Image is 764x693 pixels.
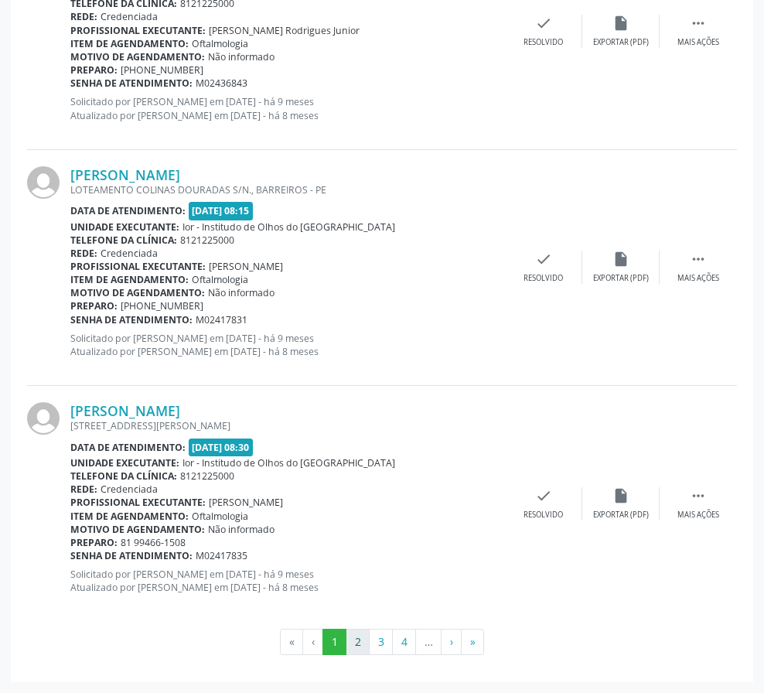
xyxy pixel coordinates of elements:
b: Telefone da clínica: [70,234,177,247]
img: img [27,166,60,199]
span: [PHONE_NUMBER] [121,63,203,77]
span: M02417835 [196,549,247,562]
div: Mais ações [677,510,719,521]
b: Motivo de agendamento: [70,523,205,536]
b: Item de agendamento: [70,273,189,286]
b: Rede: [70,483,97,496]
i: insert_drive_file [612,15,629,32]
b: Senha de atendimento: [70,549,193,562]
b: Motivo de agendamento: [70,50,205,63]
b: Senha de atendimento: [70,313,193,326]
span: M02436843 [196,77,247,90]
b: Item de agendamento: [70,510,189,523]
i:  [690,487,707,504]
b: Profissional executante: [70,24,206,37]
div: Exportar (PDF) [593,273,649,284]
b: Rede: [70,10,97,23]
span: Não informado [208,286,275,299]
span: Não informado [208,523,275,536]
i: check [535,251,552,268]
div: Mais ações [677,37,719,48]
button: Go to page 2 [346,629,370,655]
i: check [535,15,552,32]
b: Unidade executante: [70,456,179,469]
span: [PERSON_NAME] [209,496,283,509]
b: Data de atendimento: [70,441,186,454]
b: Senha de atendimento: [70,77,193,90]
button: Go to page 4 [392,629,416,655]
span: M02417831 [196,313,247,326]
b: Telefone da clínica: [70,469,177,483]
div: [STREET_ADDRESS][PERSON_NAME] [70,419,505,432]
ul: Pagination [27,629,737,655]
i:  [690,15,707,32]
span: Oftalmologia [192,37,248,50]
div: Mais ações [677,273,719,284]
span: 8121225000 [180,234,234,247]
i: check [535,487,552,504]
span: [PHONE_NUMBER] [121,299,203,312]
i: insert_drive_file [612,487,629,504]
span: [DATE] 08:15 [189,202,254,220]
p: Solicitado por [PERSON_NAME] em [DATE] - há 9 meses Atualizado por [PERSON_NAME] em [DATE] - há 8... [70,332,505,358]
span: [PERSON_NAME] [209,260,283,273]
span: 81 99466-1508 [121,536,186,549]
button: Go to last page [461,629,484,655]
span: [DATE] 08:30 [189,439,254,456]
i:  [690,251,707,268]
button: Go to next page [441,629,462,655]
span: Oftalmologia [192,273,248,286]
button: Go to page 1 [322,629,346,655]
b: Item de agendamento: [70,37,189,50]
b: Profissional executante: [70,496,206,509]
div: LOTEAMENTO COLINAS DOURADAS S/N., BARREIROS - PE [70,183,505,196]
b: Unidade executante: [70,220,179,234]
b: Rede: [70,247,97,260]
span: Não informado [208,50,275,63]
div: Exportar (PDF) [593,510,649,521]
button: Go to page 3 [369,629,393,655]
a: [PERSON_NAME] [70,166,180,183]
span: Ior - Institudo de Olhos do [GEOGRAPHIC_DATA] [182,220,395,234]
b: Data de atendimento: [70,204,186,217]
b: Profissional executante: [70,260,206,273]
div: Resolvido [524,273,563,284]
span: Oftalmologia [192,510,248,523]
img: img [27,402,60,435]
b: Preparo: [70,536,118,549]
i: insert_drive_file [612,251,629,268]
span: Ior - Institudo de Olhos do [GEOGRAPHIC_DATA] [182,456,395,469]
b: Preparo: [70,299,118,312]
span: [PERSON_NAME] Rodrigues Junior [209,24,360,37]
a: [PERSON_NAME] [70,402,180,419]
div: Resolvido [524,37,563,48]
b: Motivo de agendamento: [70,286,205,299]
div: Resolvido [524,510,563,521]
p: Solicitado por [PERSON_NAME] em [DATE] - há 9 meses Atualizado por [PERSON_NAME] em [DATE] - há 8... [70,95,505,121]
p: Solicitado por [PERSON_NAME] em [DATE] - há 9 meses Atualizado por [PERSON_NAME] em [DATE] - há 8... [70,568,505,594]
span: Credenciada [101,10,158,23]
span: 8121225000 [180,469,234,483]
span: Credenciada [101,247,158,260]
span: Credenciada [101,483,158,496]
b: Preparo: [70,63,118,77]
div: Exportar (PDF) [593,37,649,48]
